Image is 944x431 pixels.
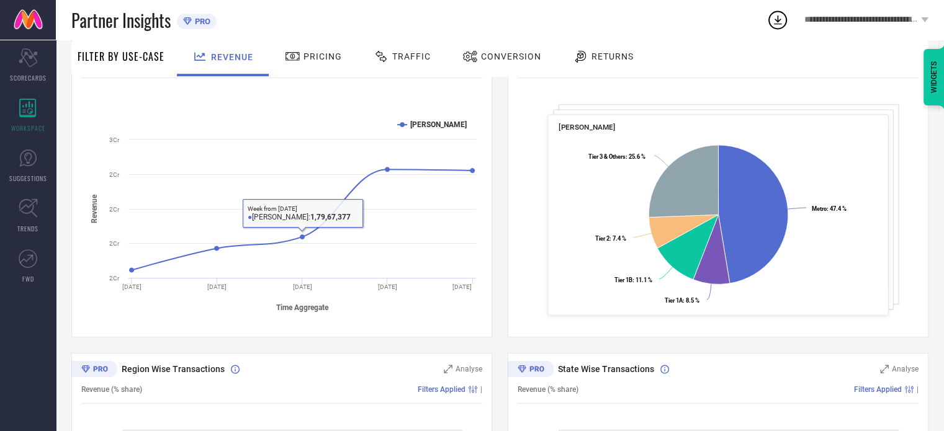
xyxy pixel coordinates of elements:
[378,283,397,290] text: [DATE]
[303,51,342,61] span: Pricing
[456,365,482,373] span: Analyse
[614,277,632,283] tspan: Tier 1B
[22,274,34,283] span: FWD
[854,385,902,394] span: Filters Applied
[766,9,789,31] div: Open download list
[109,240,120,247] text: 2Cr
[71,361,117,380] div: Premium
[811,205,846,212] text: : 47.4 %
[392,51,431,61] span: Traffic
[10,73,47,82] span: SCORECARDS
[276,303,329,312] tspan: Time Aggregate
[90,193,99,223] tspan: Revenue
[559,123,615,131] span: [PERSON_NAME]
[109,206,120,213] text: 2Cr
[480,385,482,394] span: |
[122,283,142,290] text: [DATE]
[109,275,120,282] text: 2Cr
[109,136,120,143] text: 3Cr
[452,283,472,290] text: [DATE]
[588,153,626,160] tspan: Tier 3 & Others
[508,361,554,380] div: Premium
[595,235,626,242] text: : 7.4 %
[78,49,164,64] span: Filter By Use-Case
[892,365,919,373] span: Analyse
[444,365,452,373] svg: Zoom
[11,123,45,133] span: WORKSPACE
[811,205,826,212] tspan: Metro
[192,17,210,26] span: PRO
[880,365,889,373] svg: Zoom
[665,297,699,304] text: : 8.5 %
[595,235,609,242] tspan: Tier 2
[9,174,47,183] span: SUGGESTIONS
[591,51,634,61] span: Returns
[665,297,683,304] tspan: Tier 1A
[122,364,225,374] span: Region Wise Transactions
[518,385,578,394] span: Revenue (% share)
[109,171,120,178] text: 2Cr
[81,385,142,394] span: Revenue (% share)
[71,7,171,33] span: Partner Insights
[558,364,654,374] span: State Wise Transactions
[588,153,645,160] text: : 25.6 %
[211,52,253,62] span: Revenue
[17,224,38,233] span: TRENDS
[207,283,227,290] text: [DATE]
[410,120,467,129] text: [PERSON_NAME]
[481,51,541,61] span: Conversion
[418,385,465,394] span: Filters Applied
[293,283,312,290] text: [DATE]
[614,277,652,283] text: : 11.1 %
[917,385,919,394] span: |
